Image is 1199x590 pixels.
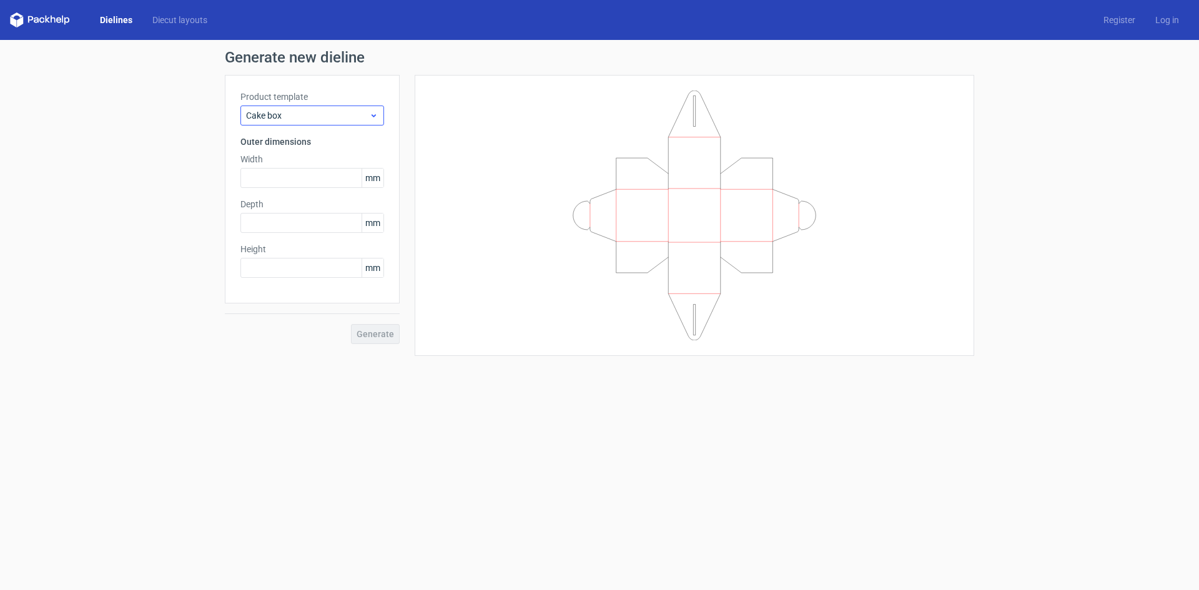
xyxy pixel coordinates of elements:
[246,109,369,122] span: Cake box
[362,258,383,277] span: mm
[1093,14,1145,26] a: Register
[240,198,384,210] label: Depth
[240,243,384,255] label: Height
[240,91,384,103] label: Product template
[240,153,384,165] label: Width
[225,50,974,65] h1: Generate new dieline
[240,135,384,148] h3: Outer dimensions
[362,214,383,232] span: mm
[362,169,383,187] span: mm
[90,14,142,26] a: Dielines
[1145,14,1189,26] a: Log in
[142,14,217,26] a: Diecut layouts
